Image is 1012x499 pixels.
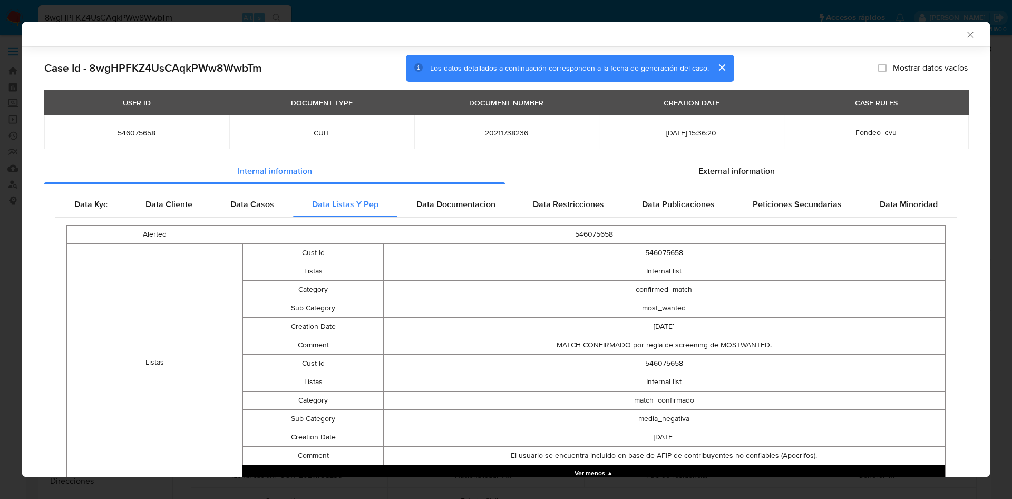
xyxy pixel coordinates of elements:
td: media_negativa [383,409,945,428]
span: External information [698,165,775,177]
button: Cerrar ventana [965,30,975,39]
div: CASE RULES [849,94,904,112]
span: Data Casos [230,198,274,210]
span: Mostrar datos vacíos [893,63,968,73]
button: Collapse array [242,465,945,481]
span: 20211738236 [427,128,587,138]
div: Detailed info [44,159,968,184]
span: Fondeo_cvu [855,127,897,138]
td: Listas [243,262,383,280]
div: Detailed internal info [55,192,957,217]
td: Comment [243,446,383,465]
button: cerrar [709,55,734,80]
td: MATCH CONFIRMADO por regla de screening de MOSTWANTED. [383,336,945,354]
td: confirmed_match [383,280,945,299]
td: [DATE] [383,317,945,336]
td: Alerted [67,225,242,243]
input: Mostrar datos vacíos [878,64,887,72]
span: Peticiones Secundarias [753,198,842,210]
span: 546075658 [57,128,217,138]
div: DOCUMENT TYPE [285,94,359,112]
td: [DATE] [383,428,945,446]
span: Data Listas Y Pep [312,198,378,210]
td: El usuario se encuentra incluido en base de AFIP de contribuyentes no confiables (Apocrifos). [383,446,945,465]
span: CUIT [242,128,402,138]
span: Data Restricciones [533,198,604,210]
td: Creation Date [243,428,383,446]
td: 546075658 [383,354,945,373]
div: USER ID [116,94,157,112]
td: 546075658 [242,225,946,243]
span: [DATE] 15:36:20 [611,128,771,138]
td: Internal list [383,373,945,391]
td: Comment [243,336,383,354]
td: Cust Id [243,354,383,373]
span: Data Kyc [74,198,108,210]
td: Internal list [383,262,945,280]
span: Internal information [238,165,312,177]
span: Data Documentacion [416,198,495,210]
span: Data Publicaciones [642,198,715,210]
div: DOCUMENT NUMBER [463,94,550,112]
span: Los datos detallados a continuación corresponden a la fecha de generación del caso. [430,63,709,73]
span: Data Minoridad [880,198,938,210]
td: most_wanted [383,299,945,317]
h2: Case Id - 8wgHPFKZ4UsCAqkPWw8WwbTm [44,61,262,75]
td: Category [243,391,383,409]
td: Sub Category [243,409,383,428]
td: Listas [243,373,383,391]
div: closure-recommendation-modal [22,22,990,477]
td: Listas [67,243,242,481]
td: Creation Date [243,317,383,336]
div: CREATION DATE [657,94,726,112]
td: match_confirmado [383,391,945,409]
td: Sub Category [243,299,383,317]
td: Category [243,280,383,299]
td: 546075658 [383,243,945,262]
td: Cust Id [243,243,383,262]
span: Data Cliente [145,198,192,210]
